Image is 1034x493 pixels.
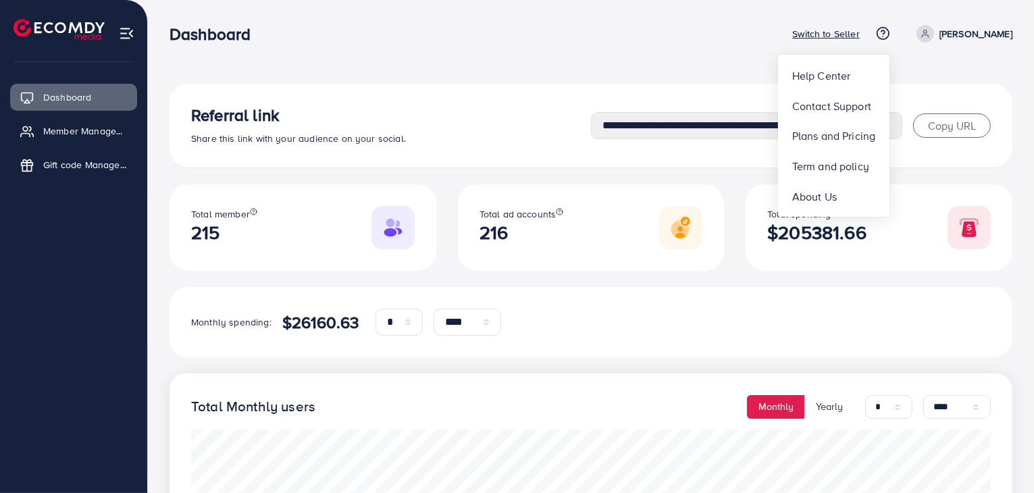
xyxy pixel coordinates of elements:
[792,188,837,205] span: About Us
[911,25,1012,43] a: [PERSON_NAME]
[191,207,250,221] span: Total member
[10,151,137,178] a: Gift code Management
[948,206,991,249] img: Responsive image
[480,207,557,221] span: Total ad accounts
[792,68,851,84] span: Help Center
[191,132,406,145] span: Share this link with your audience on your social.
[913,113,991,138] button: Copy URL
[10,84,137,111] a: Dashboard
[792,98,871,114] span: Contact Support
[43,90,91,104] span: Dashboard
[659,206,702,249] img: Responsive image
[43,158,127,172] span: Gift code Management
[767,222,867,244] h2: $205381.66
[804,395,854,419] button: Yearly
[43,124,127,138] span: Member Management
[792,26,860,42] p: Switch to Seller
[282,313,359,332] h4: $26160.63
[977,432,1024,483] iframe: Chat
[747,395,805,419] button: Monthly
[14,19,105,40] img: logo
[792,128,876,144] span: Plans and Pricing
[191,105,591,125] h3: Referral link
[191,398,315,415] h4: Total Monthly users
[191,314,272,330] p: Monthly spending:
[792,158,869,174] span: Term and policy
[767,207,831,221] span: Total spending
[191,222,257,244] h2: 215
[480,222,564,244] h2: 216
[10,118,137,145] a: Member Management
[371,206,415,249] img: Responsive image
[928,118,976,133] span: Copy URL
[119,26,134,41] img: menu
[170,24,261,44] h3: Dashboard
[939,26,1012,42] p: [PERSON_NAME]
